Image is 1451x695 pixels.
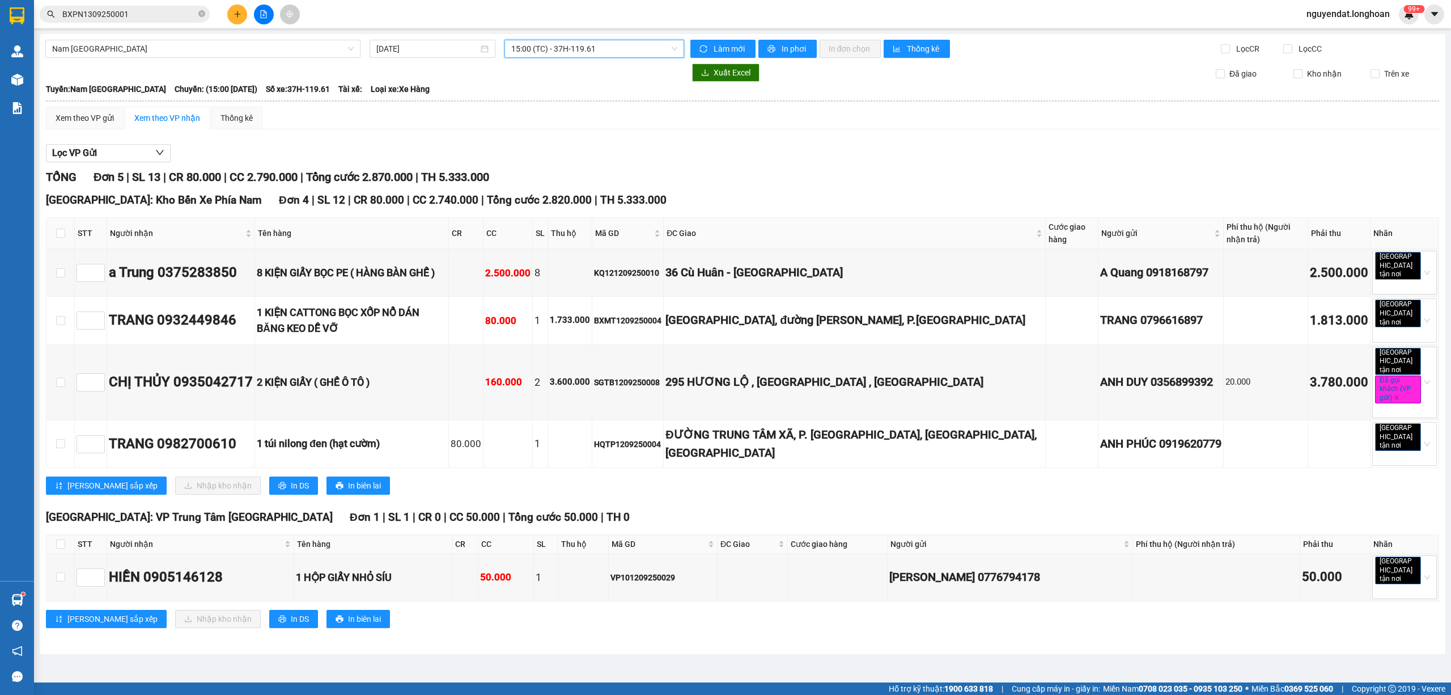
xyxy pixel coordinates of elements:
[1139,684,1242,693] strong: 0708 023 035 - 0935 103 250
[594,314,661,327] div: BXMT1209250004
[600,193,667,207] span: TH 5.333.000
[55,615,63,624] span: sort-ascending
[701,69,709,78] span: download
[1403,367,1408,373] span: close
[594,267,661,279] div: KQ121209250010
[1101,227,1212,239] span: Người gửi
[1394,395,1399,401] span: close
[667,227,1034,239] span: ĐC Giao
[1373,538,1436,550] div: Nhãn
[451,436,481,452] div: 80.000
[413,193,478,207] span: CC 2.740.000
[1375,348,1421,376] span: [GEOGRAPHIC_DATA] tận nơi
[601,511,604,524] span: |
[478,535,534,554] th: CC
[890,538,1121,550] span: Người gửi
[46,144,171,162] button: Lọc VP Gửi
[889,683,993,695] span: Hỗ trợ kỹ thuật:
[280,5,300,24] button: aim
[230,170,298,184] span: CC 2.790.000
[481,193,484,207] span: |
[550,376,590,389] div: 3.600.000
[485,266,531,281] div: 2.500.000
[12,620,23,631] span: question-circle
[383,511,385,524] span: |
[1375,252,1421,280] span: [GEOGRAPHIC_DATA] tận nơi
[1375,557,1421,584] span: [GEOGRAPHIC_DATA] tận nơi
[312,193,315,207] span: |
[612,538,706,550] span: Mã GD
[548,218,592,249] th: Thu hộ
[175,83,257,95] span: Chuyến: (15:00 [DATE])
[1232,43,1261,55] span: Lọc CR
[269,477,318,495] button: printerIn DS
[889,568,1131,586] div: [PERSON_NAME] 0776794178
[224,170,227,184] span: |
[46,170,77,184] span: TỔNG
[1294,43,1323,55] span: Lọc CC
[1100,373,1221,391] div: ANH DUY 0356899392
[348,613,381,625] span: In biên lai
[449,511,500,524] span: CC 50.000
[413,511,415,524] span: |
[534,374,546,390] div: 2
[46,511,333,524] span: [GEOGRAPHIC_DATA]: VP Trung Tâm [GEOGRAPHIC_DATA]
[485,313,531,328] div: 80.000
[254,5,274,24] button: file-add
[609,554,718,601] td: VP101209250029
[485,374,531,390] div: 160.000
[720,538,776,550] span: ĐC Giao
[227,5,247,24] button: plus
[11,102,23,114] img: solution-icon
[1429,9,1440,19] span: caret-down
[1103,683,1242,695] span: Miền Nam
[348,193,351,207] span: |
[907,43,941,55] span: Thống kê
[12,646,23,656] span: notification
[452,535,478,554] th: CR
[534,313,546,328] div: 1
[606,511,630,524] span: TH 0
[296,570,450,586] div: 1 HỘP GIẤY NHỎ SÍU
[336,482,343,491] span: printer
[126,170,129,184] span: |
[336,615,343,624] span: printer
[75,218,107,249] th: STT
[1424,5,1444,24] button: caret-down
[110,538,282,550] span: Người nhận
[1100,435,1221,453] div: ANH PHÚC 0919620779
[286,10,294,18] span: aim
[1251,683,1333,695] span: Miền Bắc
[536,570,556,586] div: 1
[234,10,241,18] span: plus
[1403,5,1424,13] sup: 398
[1403,443,1408,448] span: close
[534,265,546,281] div: 8
[266,83,330,95] span: Số xe: 37H-119.61
[884,40,950,58] button: bar-chartThống kê
[758,40,817,58] button: printerIn phơi
[338,83,362,95] span: Tài xế:
[503,511,506,524] span: |
[592,420,664,468] td: HQTP1209250004
[294,535,452,554] th: Tên hàng
[1403,319,1408,325] span: close
[690,40,756,58] button: syncLàm mới
[75,535,107,554] th: STT
[306,170,413,184] span: Tổng cước 2.870.000
[198,9,205,20] span: close-circle
[665,373,1043,391] div: 295 HƯƠNG LỘ , [GEOGRAPHIC_DATA] , [GEOGRAPHIC_DATA]
[1310,373,1368,393] div: 3.780.000
[1300,535,1371,554] th: Phải thu
[110,227,243,239] span: Người nhận
[534,535,558,554] th: SL
[449,218,483,249] th: CR
[291,613,309,625] span: In DS
[56,112,114,124] div: Xem theo VP gửi
[692,64,760,82] button: downloadXuất Excel
[714,66,750,79] span: Xuất Excel
[1225,68,1261,80] span: Đã giao
[1380,68,1414,80] span: Trên xe
[550,314,590,327] div: 1.733.000
[134,112,200,124] div: Xem theo VP nhận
